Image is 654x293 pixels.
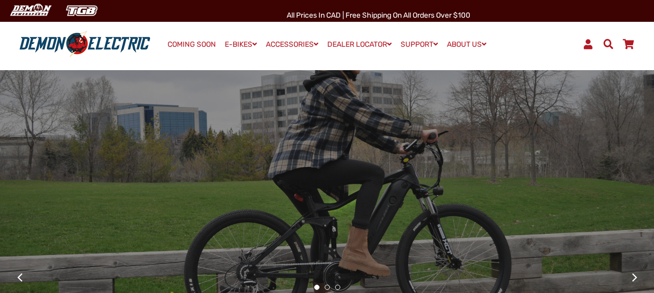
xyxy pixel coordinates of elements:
a: DEALER LOCATOR [324,37,395,52]
a: E-BIKES [221,37,261,52]
a: ABOUT US [443,37,490,52]
button: 1 of 3 [314,285,319,290]
button: 2 of 3 [325,285,330,290]
img: TGB Canada [60,2,103,19]
a: SUPPORT [397,37,442,52]
span: All Prices in CAD | Free shipping on all orders over $100 [287,11,470,20]
a: COMING SOON [164,37,220,52]
img: Demon Electric [5,2,55,19]
button: 3 of 3 [335,285,340,290]
a: ACCESSORIES [262,37,322,52]
img: Demon Electric logo [16,31,154,58]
